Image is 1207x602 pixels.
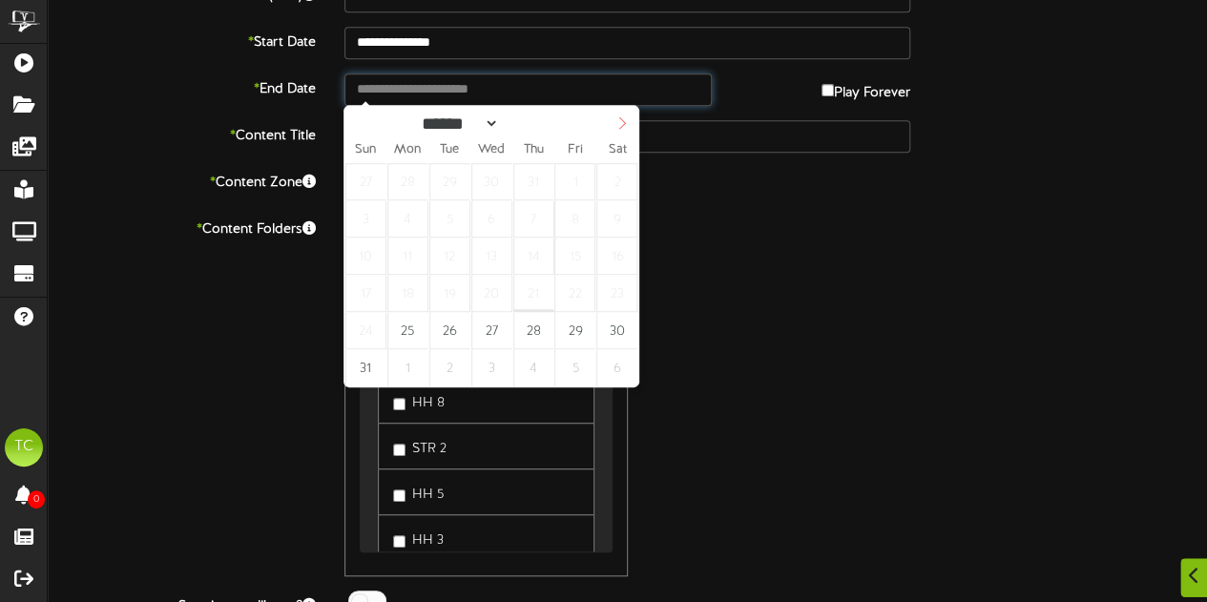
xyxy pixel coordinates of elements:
[512,144,554,156] span: Thu
[554,349,595,386] span: September 5, 2025
[393,479,444,505] label: HH 5
[429,349,470,386] span: September 2, 2025
[393,387,445,413] label: HH 8
[596,163,637,200] span: August 2, 2025
[471,312,512,349] span: August 27, 2025
[470,144,512,156] span: Wed
[513,163,554,200] span: July 31, 2025
[554,200,595,238] span: August 8, 2025
[393,535,406,548] input: HH 3
[429,275,470,312] span: August 19, 2025
[471,238,512,275] span: August 13, 2025
[554,275,595,312] span: August 22, 2025
[499,114,568,134] input: Year
[471,349,512,386] span: September 3, 2025
[393,433,447,459] label: STR 2
[387,200,428,238] span: August 4, 2025
[596,349,637,386] span: September 6, 2025
[33,73,330,99] label: End Date
[387,238,428,275] span: August 11, 2025
[554,312,595,349] span: August 29, 2025
[822,73,910,103] label: Play Forever
[393,525,444,550] label: HH 3
[393,444,406,456] input: STR 2
[596,275,637,312] span: August 23, 2025
[429,238,470,275] span: August 12, 2025
[28,490,45,509] span: 0
[596,200,637,238] span: August 9, 2025
[513,238,554,275] span: August 14, 2025
[513,200,554,238] span: August 7, 2025
[393,489,406,502] input: HH 5
[344,144,386,156] span: Sun
[554,238,595,275] span: August 15, 2025
[345,163,386,200] span: July 27, 2025
[345,312,386,349] span: August 24, 2025
[596,238,637,275] span: August 16, 2025
[513,349,554,386] span: September 4, 2025
[5,428,43,467] div: TC
[33,120,330,146] label: Content Title
[471,200,512,238] span: August 6, 2025
[33,167,330,193] label: Content Zone
[596,312,637,349] span: August 30, 2025
[471,275,512,312] span: August 20, 2025
[393,398,406,410] input: HH 8
[822,84,834,96] input: Play Forever
[596,144,638,156] span: Sat
[429,200,470,238] span: August 5, 2025
[387,163,428,200] span: July 28, 2025
[345,275,386,312] span: August 17, 2025
[554,163,595,200] span: August 1, 2025
[387,312,428,349] span: August 25, 2025
[513,275,554,312] span: August 21, 2025
[386,144,428,156] span: Mon
[345,238,386,275] span: August 10, 2025
[33,214,330,239] label: Content Folders
[513,312,554,349] span: August 28, 2025
[33,27,330,52] label: Start Date
[387,275,428,312] span: August 18, 2025
[387,349,428,386] span: September 1, 2025
[554,144,596,156] span: Fri
[428,144,470,156] span: Tue
[345,200,386,238] span: August 3, 2025
[471,163,512,200] span: July 30, 2025
[345,349,386,386] span: August 31, 2025
[429,163,470,200] span: July 29, 2025
[429,312,470,349] span: August 26, 2025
